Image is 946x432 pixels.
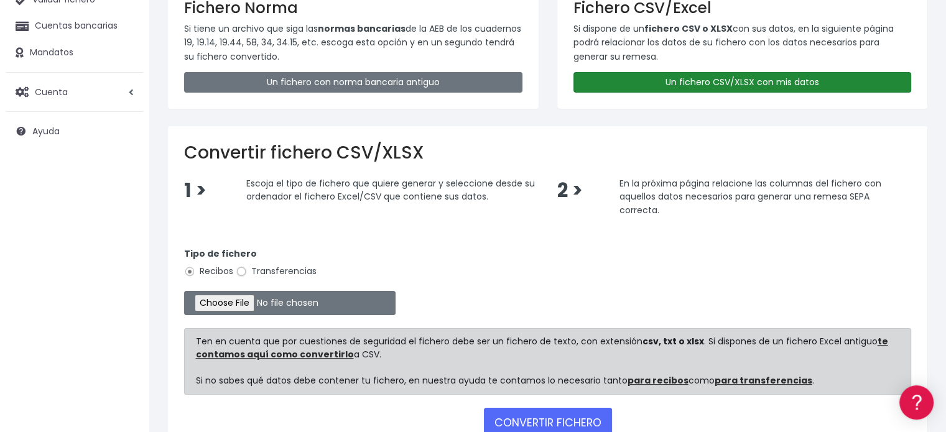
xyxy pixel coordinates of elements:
p: Si tiene un archivo que siga las de la AEB de los cuadernos 19, 19.14, 19.44, 58, 34, 34.15, etc.... [184,22,522,63]
span: En la próxima página relacione las columnas del fichero con aquellos datos necesarios para genera... [619,177,881,216]
a: POWERED BY ENCHANT [171,358,239,370]
span: 2 > [557,177,582,204]
a: General [12,267,236,286]
button: Contáctanos [12,333,236,354]
h2: Convertir fichero CSV/XLSX [184,142,911,163]
a: Un fichero con norma bancaria antiguo [184,72,522,93]
p: Si dispone de un con sus datos, en la siguiente página podrá relacionar los datos de su fichero c... [573,22,912,63]
a: Un fichero CSV/XLSX con mis datos [573,72,912,93]
a: Perfiles de empresas [12,215,236,234]
a: Cuentas bancarias [6,13,143,39]
a: Ayuda [6,118,143,144]
a: Problemas habituales [12,177,236,196]
div: Facturación [12,247,236,259]
a: Información general [12,106,236,125]
span: Cuenta [35,85,68,98]
a: Mandatos [6,40,143,66]
div: Ten en cuenta que por cuestiones de seguridad el fichero debe ser un fichero de texto, con extens... [184,328,911,395]
strong: Tipo de fichero [184,247,257,260]
a: Videotutoriales [12,196,236,215]
label: Recibos [184,265,233,278]
strong: csv, txt o xlsx [642,335,704,347]
span: 1 > [184,177,206,204]
div: Convertir ficheros [12,137,236,149]
a: te contamos aquí como convertirlo [196,335,888,361]
span: Ayuda [32,125,60,137]
label: Transferencias [236,265,317,278]
a: API [12,318,236,337]
a: Cuenta [6,79,143,105]
a: Formatos [12,157,236,177]
span: Escoja el tipo de fichero que quiere generar y seleccione desde su ordenador el fichero Excel/CSV... [246,177,535,203]
a: para recibos [628,374,689,387]
div: Programadores [12,298,236,310]
strong: fichero CSV o XLSX [644,22,733,35]
div: Información general [12,86,236,98]
strong: normas bancarias [318,22,406,35]
a: para transferencias [715,374,812,387]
